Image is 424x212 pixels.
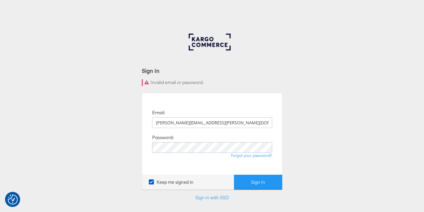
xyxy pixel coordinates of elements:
a: Sign in with SSO [195,195,229,201]
div: Invalid email or password. [142,79,283,86]
a: Forgot your password? [231,153,272,158]
div: Sign In [142,67,283,75]
label: Keep me signed in [149,179,193,185]
label: Email: [152,110,165,116]
img: Revisit consent button [8,195,18,205]
button: Sign In [234,175,282,190]
input: Email [152,117,272,128]
button: Consent Preferences [8,195,18,205]
label: Password: [152,134,174,141]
